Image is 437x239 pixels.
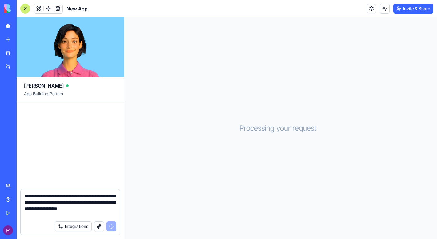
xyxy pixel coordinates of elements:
[4,4,42,13] img: logo
[239,123,322,133] h3: Processing your request
[66,5,88,12] span: New App
[24,82,64,89] span: [PERSON_NAME]
[24,91,117,102] span: App Building Partner
[393,4,433,14] button: Invite & Share
[55,221,92,231] button: Integrations
[3,225,13,235] img: ACg8ocIJQ7Fh7TFhhvWivXYSH9VYvEBlGV0eoXzObOYFVCZLpXOfJg=s96-c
